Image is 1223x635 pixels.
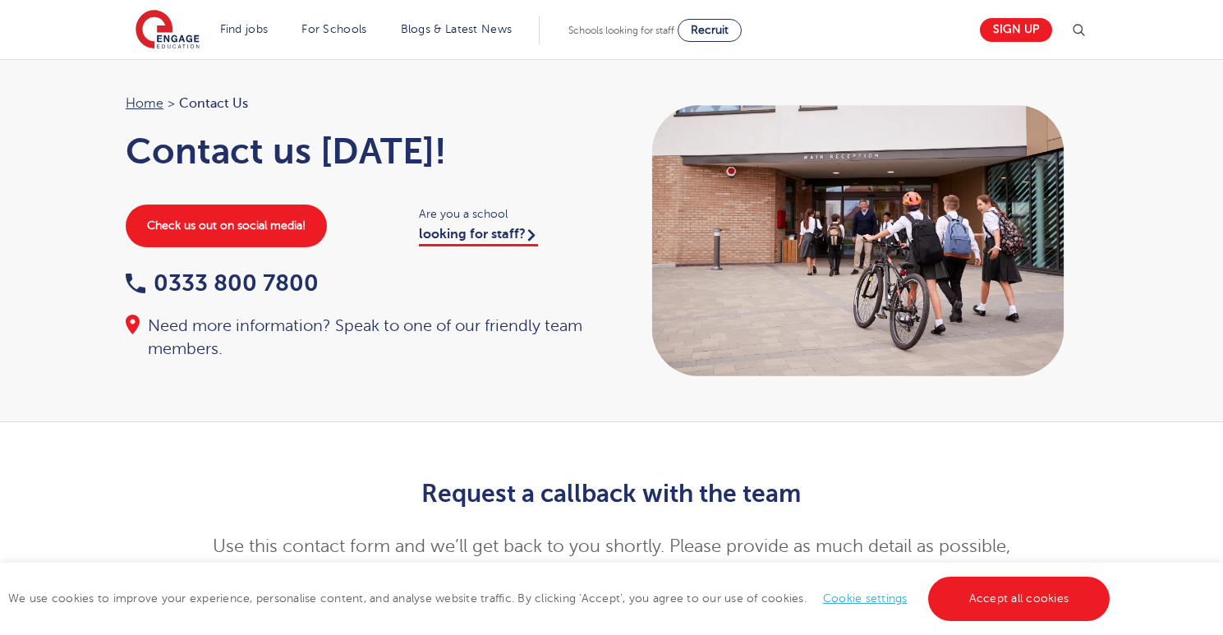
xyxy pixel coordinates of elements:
span: Use this contact form and we’ll get back to you shortly. Please provide as much detail as possibl... [213,536,1010,585]
a: Accept all cookies [928,577,1110,621]
div: Need more information? Speak to one of our friendly team members. [126,315,595,361]
span: > [168,96,175,111]
a: Blogs & Latest News [401,23,513,35]
a: Home [126,96,163,111]
span: We use cookies to improve your experience, personalise content, and analyse website traffic. By c... [8,592,1114,605]
span: Schools looking for staff [568,25,674,36]
a: Cookie settings [823,592,908,605]
a: 0333 800 7800 [126,270,319,296]
a: Sign up [980,18,1052,42]
a: Recruit [678,19,742,42]
a: looking for staff? [419,227,538,246]
nav: breadcrumb [126,93,595,114]
span: Contact Us [179,93,248,114]
img: Engage Education [136,10,200,51]
a: Check us out on social media! [126,205,327,247]
span: Are you a school [419,205,595,223]
h1: Contact us [DATE]! [126,131,595,172]
a: For Schools [301,23,366,35]
h2: Request a callback with the team [209,480,1014,508]
span: Recruit [691,24,729,36]
a: Find jobs [220,23,269,35]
